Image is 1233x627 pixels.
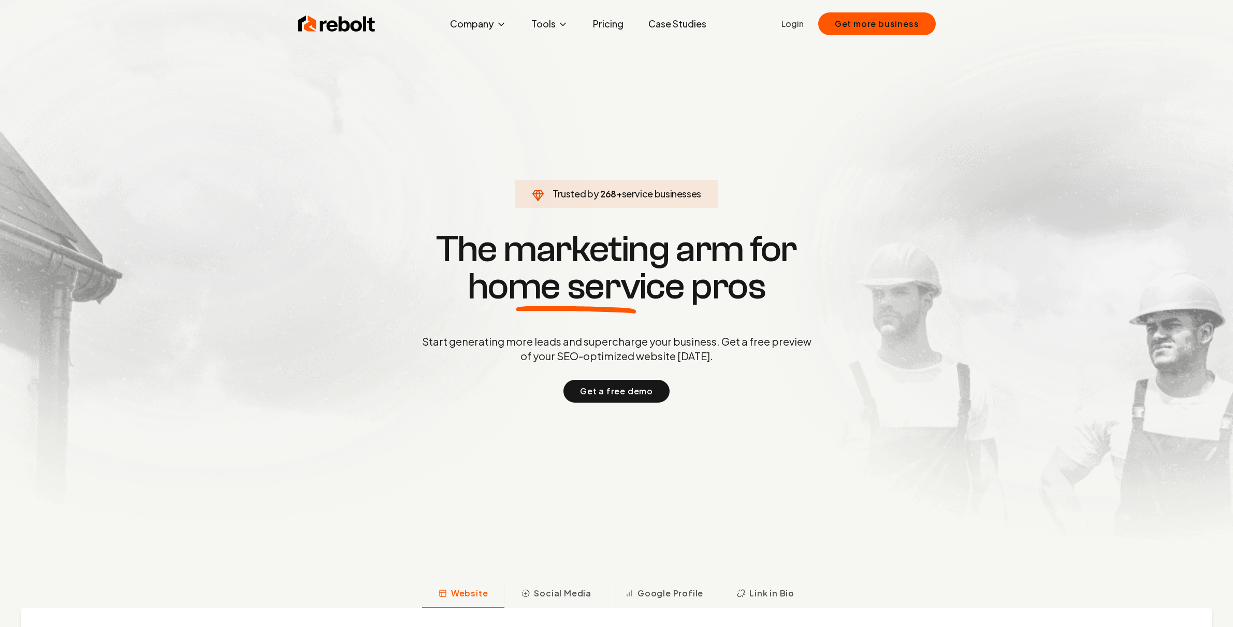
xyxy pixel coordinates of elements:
button: Google Profile [608,581,720,608]
button: Link in Bio [720,581,811,608]
button: Social Media [504,581,608,608]
button: Get more business [818,12,936,35]
a: Case Studies [640,13,715,34]
span: Link in Bio [749,587,794,600]
button: Website [422,581,505,608]
span: Website [451,587,488,600]
span: home service [468,268,685,305]
a: Pricing [585,13,632,34]
span: Trusted by [553,188,599,199]
a: Login [781,18,804,30]
img: Rebolt Logo [298,13,375,34]
span: service businesses [622,188,702,199]
button: Company [442,13,515,34]
span: + [616,188,622,199]
button: Get a free demo [563,380,670,403]
button: Tools [523,13,576,34]
span: Google Profile [637,587,703,600]
h1: The marketing arm for pros [368,231,865,305]
span: 268 [600,187,616,201]
span: Social Media [534,587,591,600]
p: Start generating more leads and supercharge your business. Get a free preview of your SEO-optimiz... [420,334,814,363]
